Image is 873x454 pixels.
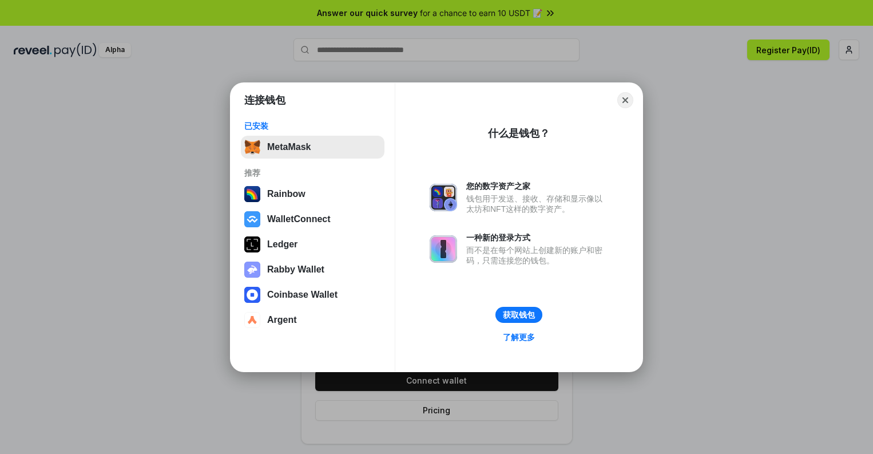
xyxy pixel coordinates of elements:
div: 什么是钱包？ [488,127,550,140]
h1: 连接钱包 [244,93,285,107]
button: Argent [241,309,384,331]
div: Rabby Wallet [267,264,324,275]
div: 获取钱包 [503,310,535,320]
button: WalletConnect [241,208,384,231]
button: 获取钱包 [495,307,542,323]
div: Coinbase Wallet [267,290,338,300]
img: svg+xml,%3Csvg%20width%3D%22120%22%20height%3D%22120%22%20viewBox%3D%220%200%20120%20120%22%20fil... [244,186,260,202]
div: 了解更多 [503,332,535,342]
div: 一种新的登录方式 [466,232,608,243]
img: svg+xml,%3Csvg%20xmlns%3D%22http%3A%2F%2Fwww.w3.org%2F2000%2Fsvg%22%20fill%3D%22none%22%20viewBox... [430,235,457,263]
div: 而不是在每个网站上创建新的账户和密码，只需连接您的钱包。 [466,245,608,266]
img: svg+xml,%3Csvg%20width%3D%2228%22%20height%3D%2228%22%20viewBox%3D%220%200%2028%2028%22%20fill%3D... [244,287,260,303]
div: 您的数字资产之家 [466,181,608,191]
div: Rainbow [267,189,305,199]
button: MetaMask [241,136,384,159]
img: svg+xml,%3Csvg%20width%3D%2228%22%20height%3D%2228%22%20viewBox%3D%220%200%2028%2028%22%20fill%3D... [244,312,260,328]
div: Argent [267,315,297,325]
div: 推荐 [244,168,381,178]
button: Coinbase Wallet [241,283,384,306]
a: 了解更多 [496,330,542,345]
button: Rabby Wallet [241,258,384,281]
div: Ledger [267,239,297,250]
div: MetaMask [267,142,311,152]
button: Rainbow [241,183,384,206]
img: svg+xml,%3Csvg%20xmlns%3D%22http%3A%2F%2Fwww.w3.org%2F2000%2Fsvg%22%20fill%3D%22none%22%20viewBox... [430,184,457,211]
img: svg+xml,%3Csvg%20xmlns%3D%22http%3A%2F%2Fwww.w3.org%2F2000%2Fsvg%22%20fill%3D%22none%22%20viewBox... [244,262,260,278]
div: WalletConnect [267,214,331,224]
button: Close [617,92,633,108]
div: 已安装 [244,121,381,131]
div: 钱包用于发送、接收、存储和显示像以太坊和NFT这样的数字资产。 [466,194,608,214]
img: svg+xml,%3Csvg%20width%3D%2228%22%20height%3D%2228%22%20viewBox%3D%220%200%2028%2028%22%20fill%3D... [244,211,260,227]
button: Ledger [241,233,384,256]
img: svg+xml,%3Csvg%20xmlns%3D%22http%3A%2F%2Fwww.w3.org%2F2000%2Fsvg%22%20width%3D%2228%22%20height%3... [244,236,260,252]
img: svg+xml,%3Csvg%20fill%3D%22none%22%20height%3D%2233%22%20viewBox%3D%220%200%2035%2033%22%20width%... [244,139,260,155]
